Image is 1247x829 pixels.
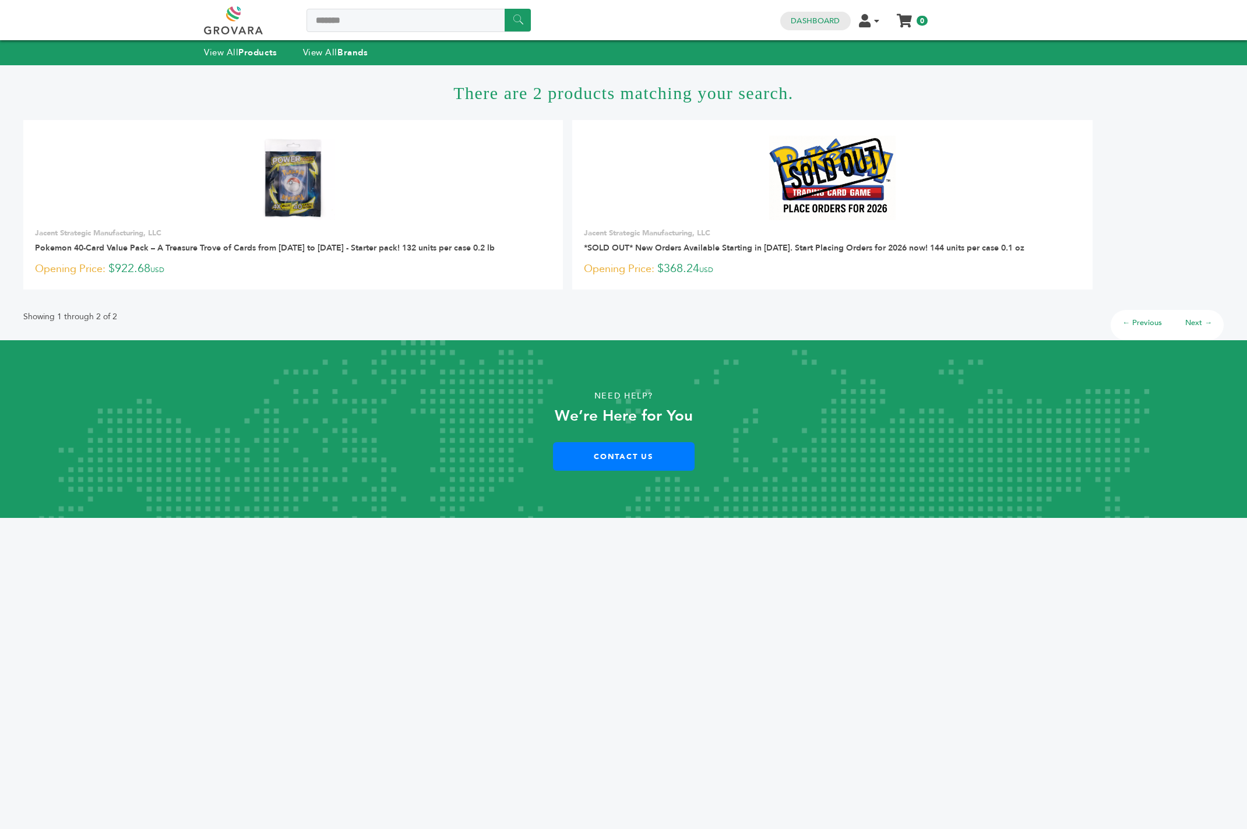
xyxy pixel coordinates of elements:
p: $368.24 [584,260,1081,278]
a: Pokemon 40-Card Value Pack – A Treasure Trove of Cards from [DATE] to [DATE] - Starter pack! 132 ... [35,242,495,253]
strong: Brands [337,47,368,58]
span: Opening Price: [584,261,654,277]
p: Showing 1 through 2 of 2 [23,310,117,324]
span: 0 [917,16,928,26]
strong: Products [238,47,277,58]
span: USD [699,265,713,274]
a: *SOLD OUT* New Orders Available Starting in [DATE]. Start Placing Orders for 2026 now! 144 units ... [584,242,1024,253]
img: Pokemon 40-Card Value Pack – A Treasure Trove of Cards from 1996 to 2024 - Starter pack! 132 unit... [251,136,336,220]
input: Search a product or brand... [307,9,531,32]
p: Need Help? [62,387,1185,405]
span: USD [150,265,164,274]
p: Jacent Strategic Manufacturing, LLC [35,228,551,238]
a: View AllBrands [303,47,368,58]
a: Dashboard [791,16,840,26]
strong: We’re Here for You [555,405,693,426]
span: Opening Price: [35,261,105,277]
a: My Cart [898,10,911,23]
h1: There are 2 products matching your search. [23,65,1224,120]
a: View AllProducts [204,47,277,58]
p: $922.68 [35,260,551,278]
p: Jacent Strategic Manufacturing, LLC [584,228,1081,238]
a: Next → [1185,318,1212,328]
img: *SOLD OUT* New Orders Available Starting in 2026. Start Placing Orders for 2026 now! 144 units pe... [769,136,896,220]
a: ← Previous [1122,318,1162,328]
a: Contact Us [553,442,695,471]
